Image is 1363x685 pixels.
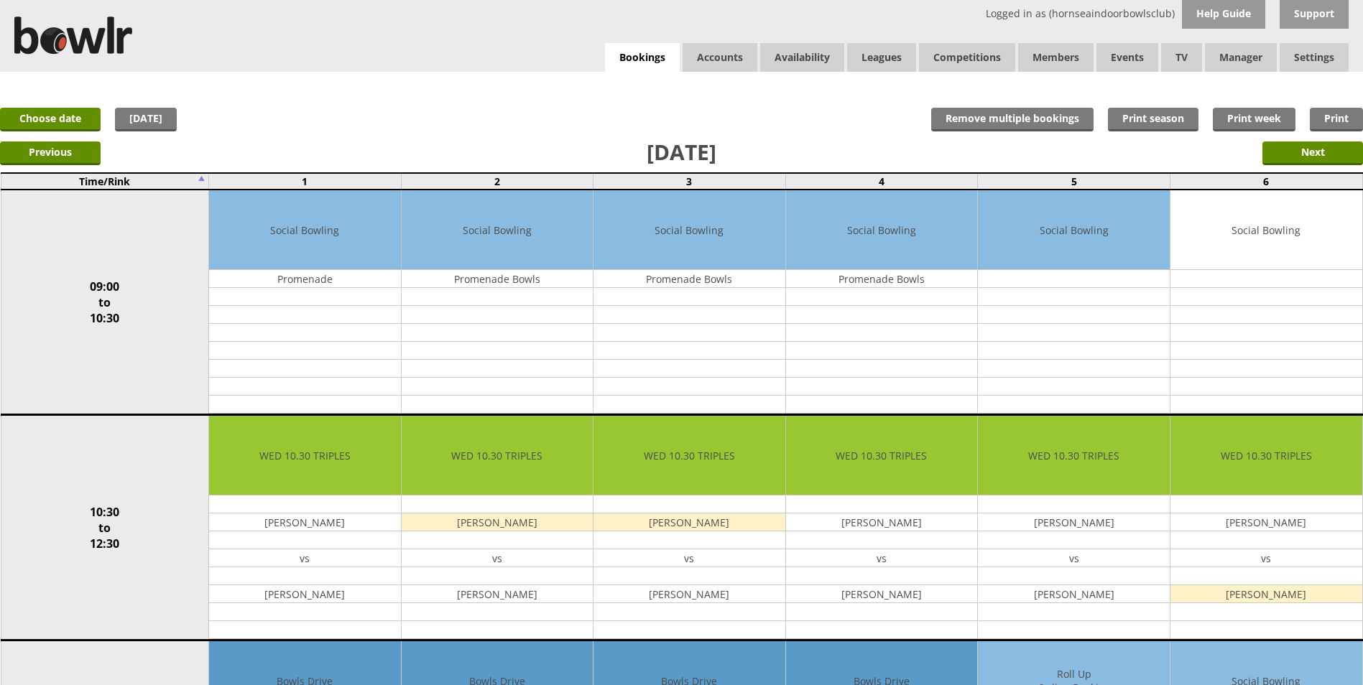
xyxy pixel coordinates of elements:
[1205,43,1277,72] span: Manager
[402,549,593,567] td: vs
[593,416,785,495] td: WED 10.30 TRIPLES
[209,549,401,567] td: vs
[209,585,401,603] td: [PERSON_NAME]
[209,513,401,531] td: [PERSON_NAME]
[115,108,177,131] a: [DATE]
[593,173,786,190] td: 3
[593,585,785,603] td: [PERSON_NAME]
[978,416,1170,495] td: WED 10.30 TRIPLES
[402,270,593,288] td: Promenade Bowls
[978,549,1170,567] td: vs
[1161,43,1202,72] span: TV
[402,513,593,531] td: [PERSON_NAME]
[1310,108,1363,131] a: Print
[1108,108,1198,131] a: Print season
[786,549,978,567] td: vs
[978,173,1170,190] td: 5
[593,549,785,567] td: vs
[785,173,978,190] td: 4
[931,108,1094,131] input: Remove multiple bookings
[919,43,1015,72] a: Competitions
[402,190,593,270] td: Social Bowling
[209,190,401,270] td: Social Bowling
[1096,43,1158,72] a: Events
[786,513,978,531] td: [PERSON_NAME]
[593,190,785,270] td: Social Bowling
[208,173,401,190] td: 1
[786,270,978,288] td: Promenade Bowls
[978,513,1170,531] td: [PERSON_NAME]
[1170,549,1362,567] td: vs
[683,43,757,72] span: Accounts
[1170,585,1362,603] td: [PERSON_NAME]
[402,585,593,603] td: [PERSON_NAME]
[1262,141,1363,165] input: Next
[1170,416,1362,495] td: WED 10.30 TRIPLES
[402,416,593,495] td: WED 10.30 TRIPLES
[786,190,978,270] td: Social Bowling
[605,43,680,73] a: Bookings
[593,513,785,531] td: [PERSON_NAME]
[401,173,593,190] td: 2
[209,416,401,495] td: WED 10.30 TRIPLES
[978,585,1170,603] td: [PERSON_NAME]
[760,43,844,72] a: Availability
[1170,190,1362,270] td: Social Bowling
[1,190,208,415] td: 09:00 to 10:30
[1170,513,1362,531] td: [PERSON_NAME]
[1213,108,1295,131] a: Print week
[1,173,208,190] td: Time/Rink
[1280,43,1349,72] span: Settings
[786,585,978,603] td: [PERSON_NAME]
[209,270,401,288] td: Promenade
[1,415,208,640] td: 10:30 to 12:30
[593,270,785,288] td: Promenade Bowls
[1018,43,1094,72] span: Members
[978,190,1170,270] td: Social Bowling
[786,416,978,495] td: WED 10.30 TRIPLES
[1170,173,1362,190] td: 6
[847,43,916,72] a: Leagues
